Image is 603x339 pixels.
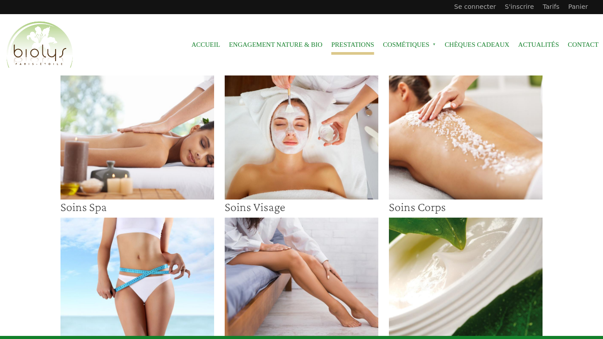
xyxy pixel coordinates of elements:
img: soins spa institut biolys paris [60,75,214,199]
a: Contact [568,35,599,55]
h3: Soins Spa [60,200,214,215]
h3: Soins Visage [225,200,378,215]
img: Accueil [4,20,75,70]
a: Accueil [192,35,220,55]
img: Soins visage institut biolys paris [225,75,378,199]
a: Prestations [331,35,374,55]
a: Engagement Nature & Bio [229,35,323,55]
span: Cosmétiques [383,35,436,55]
a: Actualités [518,35,559,55]
a: Chèques cadeaux [445,35,509,55]
h3: Soins Corps [389,200,543,215]
img: Soins Corps [389,75,543,199]
span: » [433,43,436,46]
